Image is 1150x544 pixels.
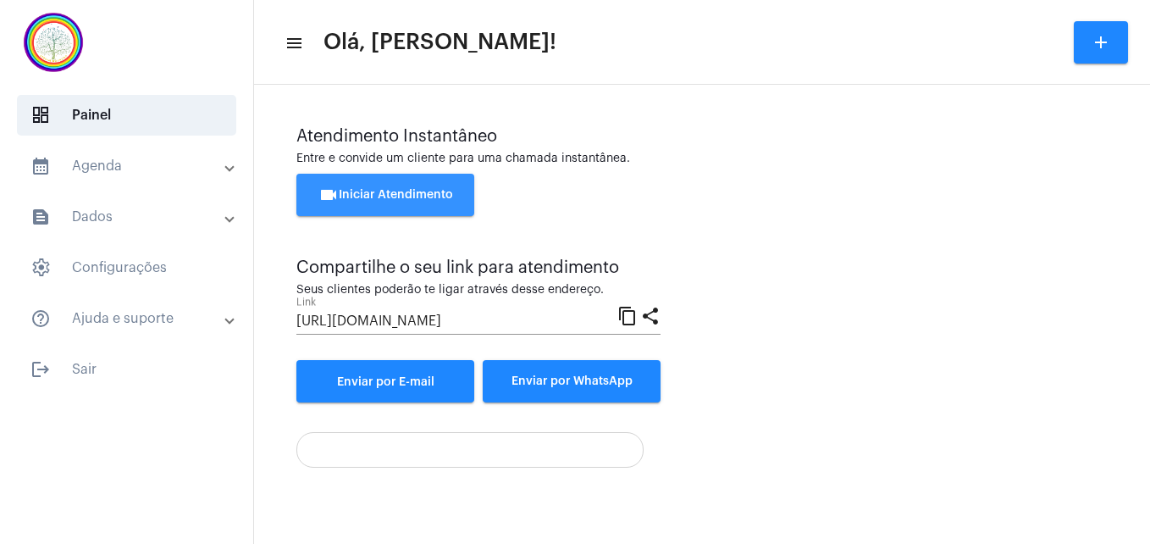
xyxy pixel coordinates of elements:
[296,258,661,277] div: Compartilhe o seu link para atendimento
[285,33,301,53] mat-icon: sidenav icon
[318,189,453,201] span: Iniciar Atendimento
[640,305,661,325] mat-icon: share
[30,207,51,227] mat-icon: sidenav icon
[483,360,661,402] button: Enviar por WhatsApp
[318,185,339,205] mat-icon: videocam
[30,156,226,176] mat-panel-title: Agenda
[30,308,226,329] mat-panel-title: Ajuda e suporte
[30,359,51,380] mat-icon: sidenav icon
[617,305,638,325] mat-icon: content_copy
[17,247,236,288] span: Configurações
[511,375,633,387] span: Enviar por WhatsApp
[296,284,661,297] div: Seus clientes poderão te ligar através desse endereço.
[337,376,434,388] span: Enviar por E-mail
[30,105,51,125] span: sidenav icon
[30,308,51,329] mat-icon: sidenav icon
[323,29,556,56] span: Olá, [PERSON_NAME]!
[10,197,253,237] mat-expansion-panel-header: sidenav iconDados
[14,8,93,76] img: c337f8d0-2252-6d55-8527-ab50248c0d14.png
[1091,32,1111,53] mat-icon: add
[17,349,236,390] span: Sair
[30,156,51,176] mat-icon: sidenav icon
[296,174,474,216] button: Iniciar Atendimento
[10,146,253,186] mat-expansion-panel-header: sidenav iconAgenda
[17,95,236,136] span: Painel
[30,258,51,278] span: sidenav icon
[296,153,1108,165] div: Entre e convide um cliente para uma chamada instantânea.
[296,127,1108,146] div: Atendimento Instantâneo
[30,207,226,227] mat-panel-title: Dados
[296,360,474,402] a: Enviar por E-mail
[10,298,253,339] mat-expansion-panel-header: sidenav iconAjuda e suporte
